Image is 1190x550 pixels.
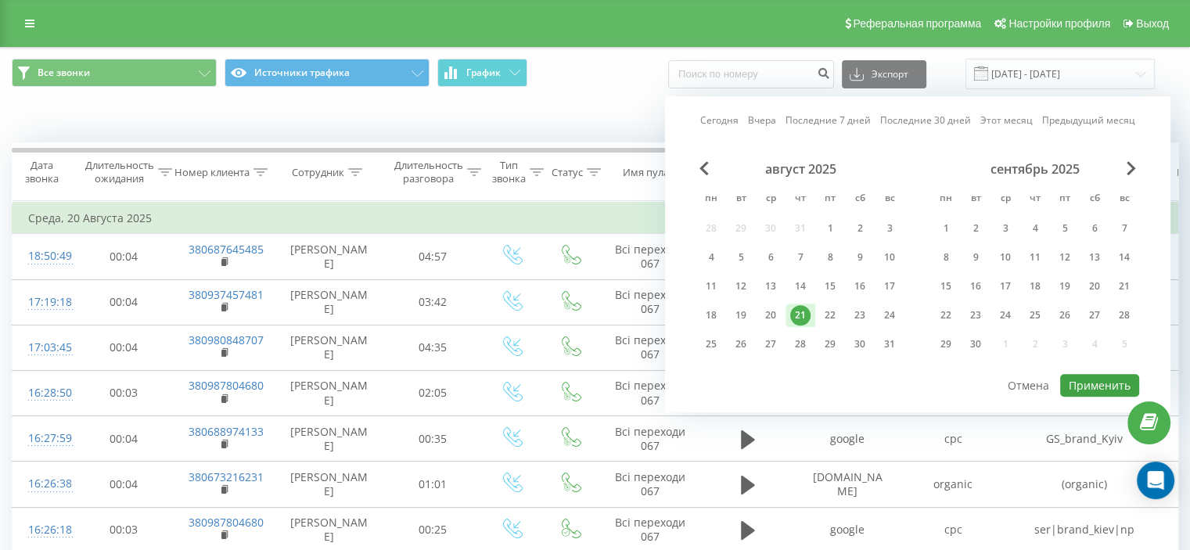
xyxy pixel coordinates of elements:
abbr: воскресенье [1113,188,1136,211]
div: чт 28 авг. 2025 г. [786,333,815,356]
a: Предыдущий месяц [1042,113,1135,128]
div: ср 27 авг. 2025 г. [756,333,786,356]
abbr: суббота [1083,188,1106,211]
div: 20 [1084,276,1105,297]
div: 23 [850,305,870,325]
a: Этот месяц [980,113,1033,128]
div: 16 [850,276,870,297]
td: 00:04 [75,462,173,507]
div: пт 22 авг. 2025 г. [815,304,845,327]
div: 23 [965,305,986,325]
a: Сегодня [700,113,739,128]
span: Выход [1136,17,1169,30]
a: 380688974133 [189,424,264,439]
div: 8 [936,247,956,268]
div: 24 [995,305,1016,325]
td: Всі переходи 067 [599,370,701,415]
td: 00:04 [75,416,173,462]
td: Всі переходи 067 [599,325,701,370]
td: [DOMAIN_NAME] [795,462,901,507]
div: 21 [1114,276,1134,297]
div: вс 17 авг. 2025 г. [875,275,904,298]
div: сб 13 сент. 2025 г. [1080,246,1109,269]
div: сб 6 сент. 2025 г. [1080,217,1109,240]
div: ср 3 сент. 2025 г. [990,217,1020,240]
div: 22 [936,305,956,325]
div: Тип звонка [492,159,526,185]
div: вт 2 сент. 2025 г. [961,217,990,240]
div: 7 [790,247,811,268]
td: [PERSON_NAME] [275,279,384,325]
div: пт 19 сент. 2025 г. [1050,275,1080,298]
div: чт 25 сент. 2025 г. [1020,304,1050,327]
abbr: суббота [848,188,872,211]
div: вт 16 сент. 2025 г. [961,275,990,298]
div: пн 25 авг. 2025 г. [696,333,726,356]
div: 13 [1084,247,1105,268]
td: [PERSON_NAME] [275,370,384,415]
div: 24 [879,305,900,325]
a: Последние 7 дней [786,113,871,128]
div: 26 [1055,305,1075,325]
div: Сотрудник [292,166,344,179]
div: 6 [1084,218,1105,239]
div: 10 [995,247,1016,268]
div: чт 14 авг. 2025 г. [786,275,815,298]
div: вс 7 сент. 2025 г. [1109,217,1139,240]
abbr: среда [759,188,782,211]
div: чт 18 сент. 2025 г. [1020,275,1050,298]
div: 30 [850,334,870,354]
div: 6 [760,247,781,268]
div: 17 [879,276,900,297]
a: Последние 30 дней [880,113,971,128]
div: 11 [701,276,721,297]
button: Экспорт [842,60,926,88]
div: 5 [731,247,751,268]
div: сб 2 авг. 2025 г. [845,217,875,240]
div: 15 [936,276,956,297]
span: Next Month [1127,161,1136,175]
div: чт 4 сент. 2025 г. [1020,217,1050,240]
td: Всі переходи 067 [599,234,701,279]
div: вт 26 авг. 2025 г. [726,333,756,356]
div: 3 [879,218,900,239]
div: 27 [760,334,781,354]
abbr: понедельник [699,188,723,211]
a: 380687645485 [189,242,264,257]
div: сб 16 авг. 2025 г. [845,275,875,298]
td: organic [901,462,1006,507]
div: сентябрь 2025 [931,161,1139,177]
div: 15 [820,276,840,297]
a: 380937457481 [189,287,264,302]
div: 9 [965,247,986,268]
div: ср 13 авг. 2025 г. [756,275,786,298]
a: 380980848707 [189,333,264,347]
div: пн 8 сент. 2025 г. [931,246,961,269]
div: 30 [965,334,986,354]
td: cpc [901,416,1006,462]
div: вт 30 сент. 2025 г. [961,333,990,356]
div: 4 [701,247,721,268]
div: 10 [879,247,900,268]
div: пт 8 авг. 2025 г. [815,246,845,269]
a: Вчера [748,113,776,128]
div: 28 [1114,305,1134,325]
td: 02:05 [384,370,482,415]
div: 20 [760,305,781,325]
div: 16 [965,276,986,297]
span: Реферальная программа [853,17,981,30]
div: пт 15 авг. 2025 г. [815,275,845,298]
div: ср 6 авг. 2025 г. [756,246,786,269]
div: пт 26 сент. 2025 г. [1050,304,1080,327]
div: 12 [1055,247,1075,268]
div: вт 5 авг. 2025 г. [726,246,756,269]
button: График [437,59,527,87]
div: Длительность ожидания [85,159,154,185]
td: [PERSON_NAME] [275,416,384,462]
div: 2 [850,218,870,239]
div: пт 29 авг. 2025 г. [815,333,845,356]
td: 00:04 [75,234,173,279]
button: Все звонки [12,59,217,87]
a: 380987804680 [189,378,264,393]
div: вс 10 авг. 2025 г. [875,246,904,269]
